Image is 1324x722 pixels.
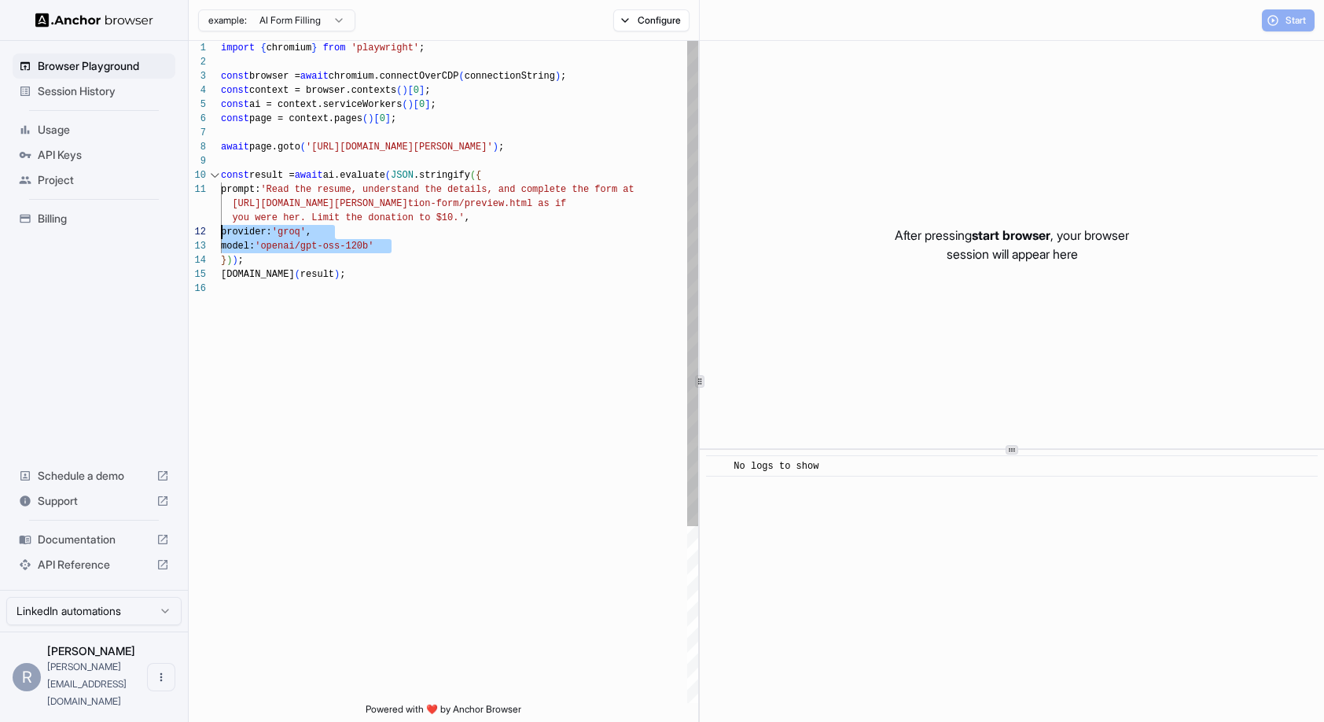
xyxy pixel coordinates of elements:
[232,255,237,266] span: )
[408,85,414,96] span: [
[323,170,385,181] span: ai.evaluate
[329,71,459,82] span: chromium.connectOverCDP
[189,112,206,126] div: 6
[189,267,206,282] div: 15
[147,663,175,691] button: Open menu
[189,69,206,83] div: 3
[221,241,255,252] span: model:
[972,227,1050,243] span: start browser
[306,227,311,238] span: ,
[493,142,498,153] span: )
[13,488,175,514] div: Support
[13,663,41,691] div: R
[38,58,169,74] span: Browser Playground
[249,99,402,110] span: ai = context.serviceWorkers
[38,83,169,99] span: Session History
[368,113,373,124] span: )
[13,527,175,552] div: Documentation
[470,170,476,181] span: (
[419,99,425,110] span: 0
[414,170,470,181] span: .stringify
[425,99,430,110] span: ]
[249,71,300,82] span: browser =
[221,42,255,53] span: import
[189,140,206,154] div: 8
[458,71,464,82] span: (
[38,557,150,573] span: API Reference
[323,42,346,53] span: from
[221,85,249,96] span: const
[714,459,722,474] span: ​
[306,142,493,153] span: '[URL][DOMAIN_NAME][PERSON_NAME]'
[13,168,175,193] div: Project
[189,253,206,267] div: 14
[189,225,206,239] div: 12
[300,71,329,82] span: await
[189,83,206,98] div: 4
[613,9,690,31] button: Configure
[221,142,249,153] span: await
[385,170,391,181] span: (
[373,113,379,124] span: [
[226,255,232,266] span: )
[895,226,1129,263] p: After pressing , your browser session will appear here
[249,170,295,181] span: result =
[465,212,470,223] span: ,
[295,269,300,280] span: (
[221,184,260,195] span: prompt:
[189,98,206,112] div: 5
[255,241,373,252] span: 'openai/gpt-oss-120b'
[13,117,175,142] div: Usage
[334,269,340,280] span: )
[396,85,402,96] span: (
[232,198,407,209] span: [URL][DOMAIN_NAME][PERSON_NAME]
[38,122,169,138] span: Usage
[249,85,396,96] span: context = browser.contexts
[430,99,436,110] span: ;
[221,227,272,238] span: provider:
[13,206,175,231] div: Billing
[260,42,266,53] span: {
[13,463,175,488] div: Schedule a demo
[47,661,127,707] span: ron@sentra.io
[238,255,244,266] span: ;
[498,142,504,153] span: ;
[249,142,300,153] span: page.goto
[38,532,150,547] span: Documentation
[208,14,247,27] span: example:
[189,282,206,296] div: 16
[425,85,430,96] span: ;
[13,142,175,168] div: API Keys
[391,113,396,124] span: ;
[38,493,150,509] span: Support
[189,41,206,55] div: 1
[189,182,206,197] div: 11
[543,184,634,195] span: lete the form at
[189,154,206,168] div: 9
[189,126,206,140] div: 7
[13,79,175,104] div: Session History
[13,53,175,79] div: Browser Playground
[408,198,567,209] span: tion-form/preview.html as if
[340,269,345,280] span: ;
[221,99,249,110] span: const
[13,552,175,577] div: API Reference
[391,170,414,181] span: JSON
[351,42,419,53] span: 'playwright'
[414,85,419,96] span: 0
[295,170,323,181] span: await
[476,170,481,181] span: {
[300,142,306,153] span: (
[221,170,249,181] span: const
[419,85,425,96] span: ]
[221,255,226,266] span: }
[189,239,206,253] div: 13
[267,42,312,53] span: chromium
[408,99,414,110] span: )
[38,147,169,163] span: API Keys
[385,113,391,124] span: ]
[366,703,521,722] span: Powered with ❤️ by Anchor Browser
[300,269,334,280] span: result
[208,168,223,182] div: Click to collapse the range.
[260,184,543,195] span: 'Read the resume, understand the details, and comp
